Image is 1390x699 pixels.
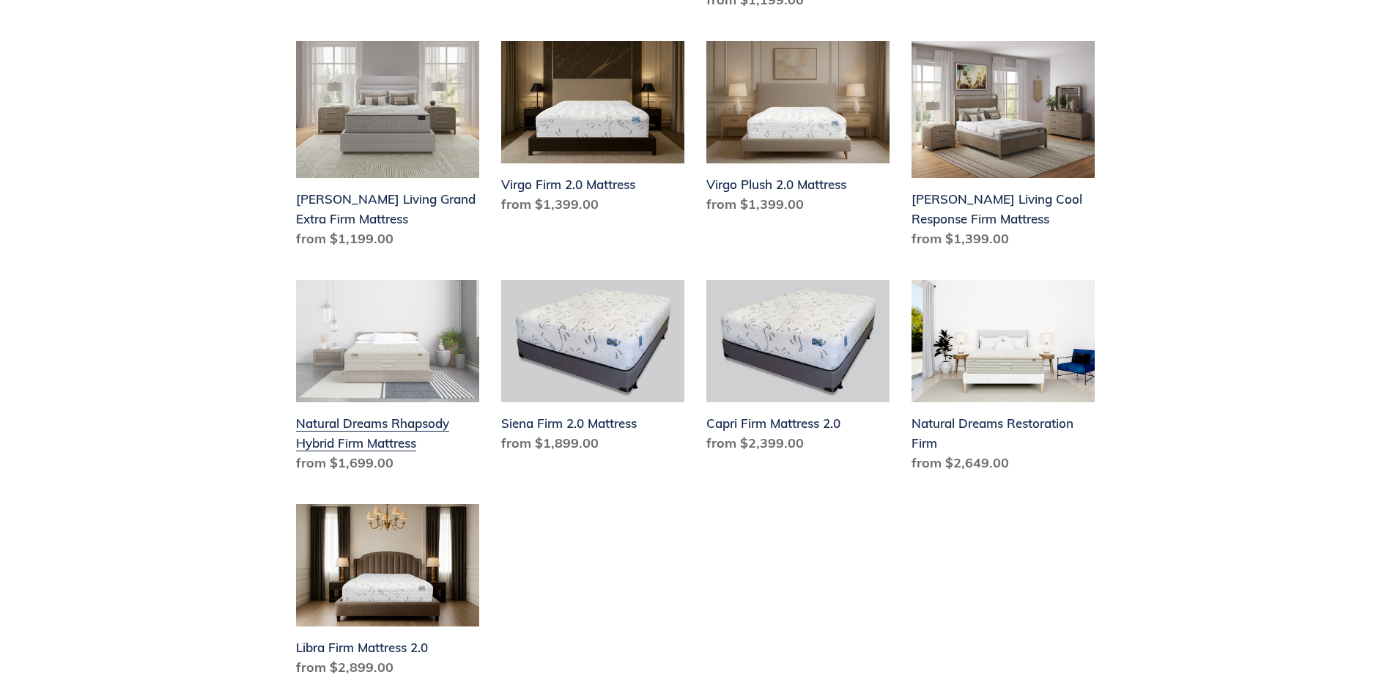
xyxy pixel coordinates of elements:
a: Natural Dreams Rhapsody Hybrid Firm Mattress [296,280,479,478]
a: Virgo Plush 2.0 Mattress [706,41,890,220]
a: Scott Living Cool Response Firm Mattress [912,41,1095,255]
a: Virgo Firm 2.0 Mattress [501,41,684,220]
a: Libra Firm Mattress 2.0 [296,504,479,683]
a: Natural Dreams Restoration Firm [912,280,1095,478]
a: Scott Living Grand Extra Firm Mattress [296,41,479,255]
a: Siena Firm 2.0 Mattress [501,280,684,459]
a: Capri Firm Mattress 2.0 [706,280,890,459]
